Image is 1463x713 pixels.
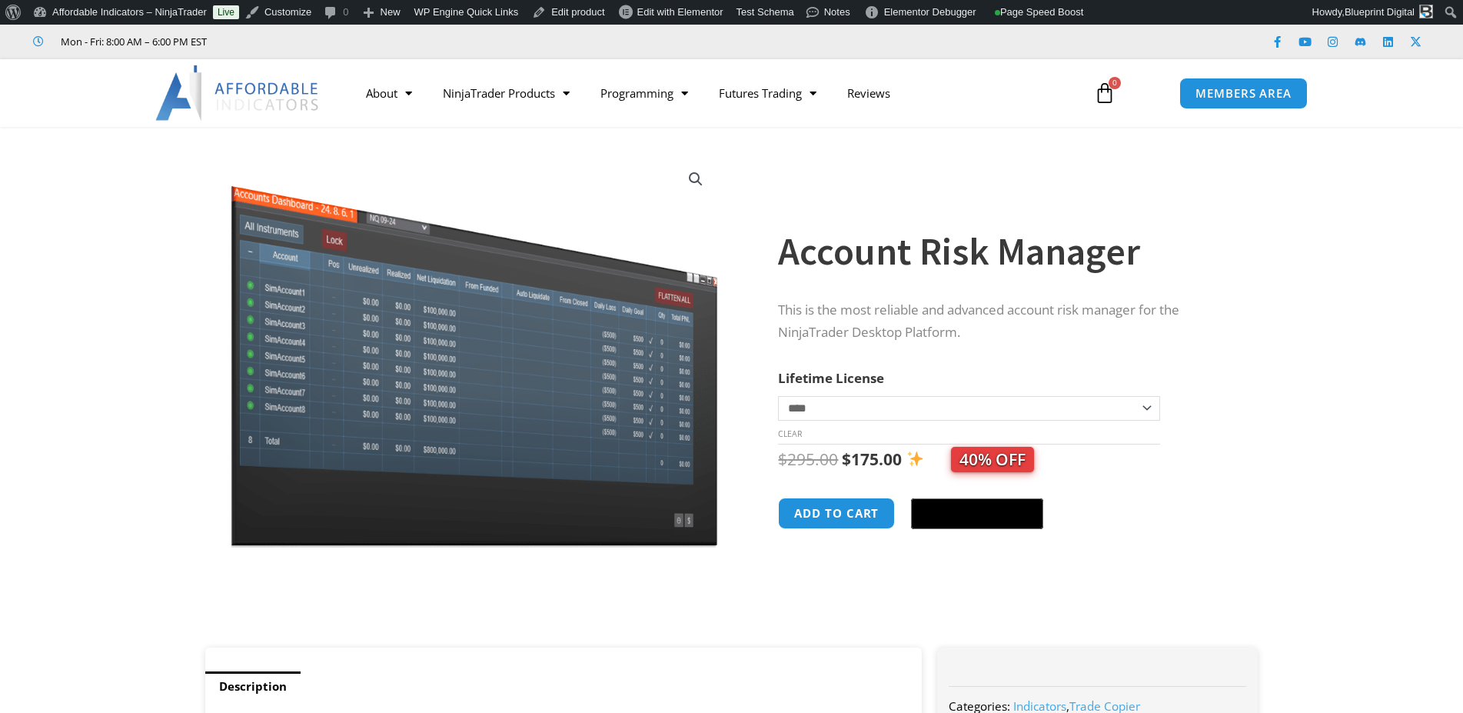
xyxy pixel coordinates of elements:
a: Live [213,5,239,19]
iframe: PayPal Message 1 [778,549,1227,563]
p: This is the most reliable and advanced account risk manager for the NinjaTrader Desktop Platform. [778,299,1227,344]
h1: Account Risk Manager [778,225,1227,278]
a: About [351,75,427,111]
img: Screenshot 2024-08-26 15462845454 [227,154,721,548]
a: Reviews [832,75,906,111]
span: 0 [1109,77,1121,89]
bdi: 295.00 [778,448,838,470]
button: Buy with GPay [911,498,1043,529]
a: Clear options [778,428,802,439]
button: Add to cart [778,498,895,529]
a: MEMBERS AREA [1179,78,1308,109]
span: Blueprint Digital [1345,6,1415,18]
img: ✨ [907,451,923,467]
a: Programming [585,75,703,111]
a: Futures Trading [703,75,832,111]
a: Description [205,671,301,701]
span: 40% OFF [951,447,1034,472]
a: NinjaTrader Products [427,75,585,111]
span: $ [778,448,787,470]
span: $ [842,448,851,470]
label: Lifetime License [778,369,884,387]
span: MEMBERS AREA [1195,88,1292,99]
a: View full-screen image gallery [682,165,710,193]
nav: Menu [351,75,1076,111]
img: LogoAI | Affordable Indicators – NinjaTrader [155,65,321,121]
a: 0 [1071,71,1139,115]
iframe: Customer reviews powered by Trustpilot [228,34,459,49]
span: Mon - Fri: 8:00 AM – 6:00 PM EST [57,32,207,51]
span: Edit with Elementor [637,6,723,18]
bdi: 175.00 [842,448,902,470]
